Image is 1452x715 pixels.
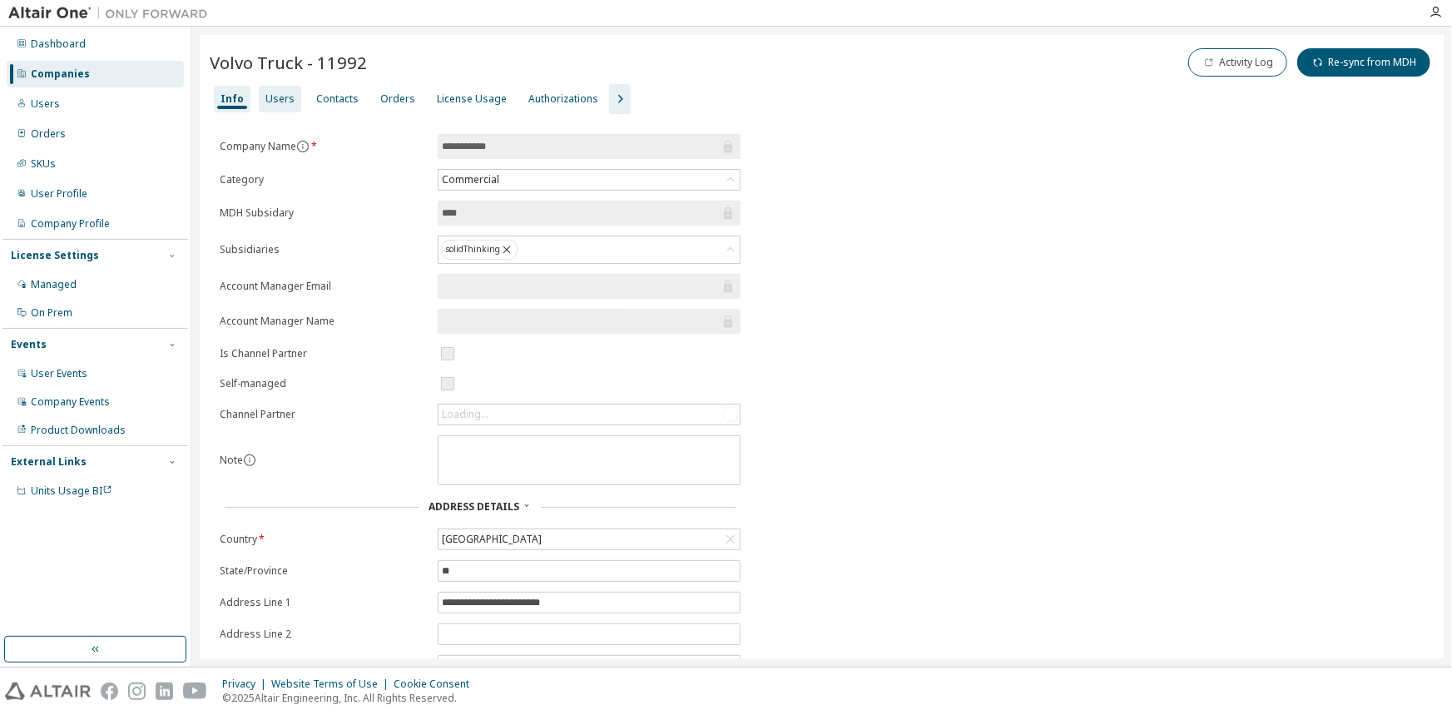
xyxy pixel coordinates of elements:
[439,236,740,263] div: solidThinking
[31,187,87,201] div: User Profile
[380,92,415,106] div: Orders
[220,173,428,186] label: Category
[220,453,243,467] label: Note
[220,206,428,220] label: MDH Subsidary
[220,315,428,328] label: Account Manager Name
[183,683,207,700] img: youtube.svg
[220,596,428,609] label: Address Line 1
[439,530,544,549] div: [GEOGRAPHIC_DATA]
[220,533,428,546] label: Country
[222,691,479,705] p: © 2025 Altair Engineering, Inc. All Rights Reserved.
[210,51,367,74] span: Volvo Truck - 11992
[1188,48,1287,77] button: Activity Log
[221,92,244,106] div: Info
[31,157,56,171] div: SKUs
[220,140,428,153] label: Company Name
[31,37,86,51] div: Dashboard
[437,92,507,106] div: License Usage
[271,678,394,691] div: Website Terms of Use
[31,395,110,409] div: Company Events
[220,243,428,256] label: Subsidiaries
[5,683,91,700] img: altair_logo.svg
[220,280,428,293] label: Account Manager Email
[316,92,359,106] div: Contacts
[439,529,740,549] div: [GEOGRAPHIC_DATA]
[31,306,72,320] div: On Prem
[11,338,47,351] div: Events
[31,278,77,291] div: Managed
[220,408,428,421] label: Channel Partner
[220,377,428,390] label: Self-managed
[1297,48,1430,77] button: Re-sync from MDH
[31,217,110,231] div: Company Profile
[439,405,740,425] div: Loading...
[528,92,598,106] div: Authorizations
[11,249,99,262] div: License Settings
[31,127,66,141] div: Orders
[31,424,126,437] div: Product Downloads
[439,170,740,190] div: Commercial
[31,67,90,81] div: Companies
[439,171,502,189] div: Commercial
[442,408,488,421] div: Loading...
[8,5,216,22] img: Altair One
[220,628,428,641] label: Address Line 2
[394,678,479,691] div: Cookie Consent
[429,499,519,514] span: Address Details
[265,92,295,106] div: Users
[296,140,310,153] button: information
[156,683,173,700] img: linkedin.svg
[220,564,428,578] label: State/Province
[31,367,87,380] div: User Events
[31,484,112,498] span: Units Usage BI
[11,455,87,469] div: External Links
[442,240,518,260] div: solidThinking
[220,347,428,360] label: Is Channel Partner
[101,683,118,700] img: facebook.svg
[31,97,60,111] div: Users
[222,678,271,691] div: Privacy
[243,454,256,467] button: information
[128,683,146,700] img: instagram.svg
